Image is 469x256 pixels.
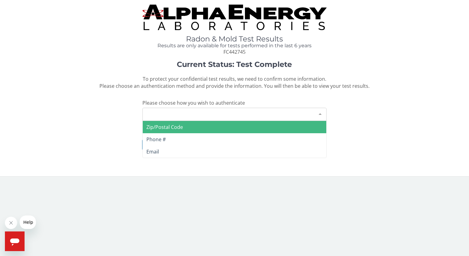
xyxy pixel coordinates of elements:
[5,231,25,251] iframe: Button to launch messaging window
[20,215,36,229] iframe: Message from company
[142,99,245,106] span: Please choose how you wish to authenticate
[223,48,246,55] span: FC442745
[5,217,17,229] iframe: Close message
[177,60,292,69] strong: Current Status: Test Complete
[142,139,326,150] button: I need help
[146,136,166,143] span: Phone #
[146,148,159,155] span: Email
[142,43,326,48] h4: Results are only available for tests performed in the last 6 years
[142,5,326,30] img: TightCrop.jpg
[142,35,326,43] h1: Radon & Mold Test Results
[99,76,370,89] span: To protect your confidential test results, we need to confirm some information. Please choose an ...
[146,124,183,130] span: Zip/Postal Code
